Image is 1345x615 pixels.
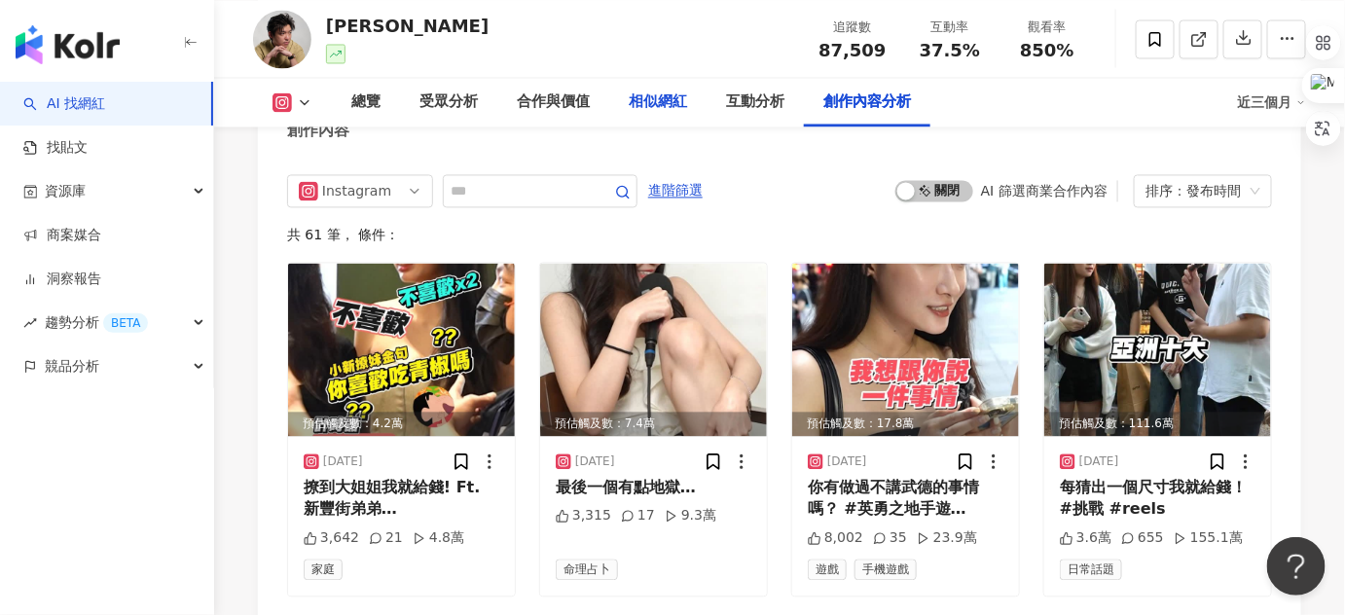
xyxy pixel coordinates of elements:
[665,506,716,525] div: 9.3萬
[1020,41,1074,60] span: 850%
[1121,528,1164,548] div: 655
[16,25,120,64] img: logo
[288,263,515,436] div: post-image預估觸及數：4.2萬
[288,412,515,436] div: 預估觸及數：4.2萬
[792,412,1019,436] div: 預估觸及數：17.8萬
[920,41,980,60] span: 37.5%
[45,344,99,388] span: 競品分析
[23,138,88,158] a: 找貼文
[540,263,767,436] div: post-image預估觸及數：7.4萬
[792,263,1019,436] img: post-image
[1044,263,1271,436] img: post-image
[647,174,704,205] button: 進階篩選
[369,528,403,548] div: 21
[818,40,886,60] span: 87,509
[288,263,515,436] img: post-image
[540,263,767,436] img: post-image
[1060,477,1255,521] div: 每猜出一個尺寸我就給錢！ #挑戰 #reels
[517,90,590,114] div: 合作與價值
[808,559,847,580] span: 遊戲
[413,528,464,548] div: 4.8萬
[326,14,489,38] div: [PERSON_NAME]
[351,90,381,114] div: 總覽
[1267,537,1326,596] iframe: Help Scout Beacon - Open
[1238,87,1306,118] div: 近三個月
[827,453,867,470] div: [DATE]
[854,559,917,580] span: 手機遊戲
[1145,175,1243,206] div: 排序：發布時間
[816,18,890,37] div: 追蹤數
[1060,528,1111,548] div: 3.6萬
[287,120,349,141] div: 創作內容
[540,412,767,436] div: 預估觸及數：7.4萬
[103,313,148,333] div: BETA
[873,528,907,548] div: 35
[648,175,703,206] span: 進階篩選
[23,316,37,330] span: rise
[1079,453,1119,470] div: [DATE]
[808,477,1003,521] div: 你有做過不講武德的事情嗎？ #英勇之地手遊 #herosland #挑戰 #reels
[45,169,86,213] span: 資源庫
[45,301,148,344] span: 趨勢分析
[1044,412,1271,436] div: 預估觸及數：111.6萬
[287,227,1272,242] div: 共 61 筆 ， 條件：
[1174,528,1243,548] div: 155.1萬
[556,506,611,525] div: 3,315
[556,477,751,498] div: 最後一個有點地獄…
[23,226,101,245] a: 商案媒合
[323,453,363,470] div: [DATE]
[917,528,977,548] div: 23.9萬
[419,90,478,114] div: 受眾分析
[1044,263,1271,436] div: post-image預估觸及數：111.6萬
[304,559,343,580] span: 家庭
[304,477,499,521] div: 撩到大姐姐我就給錢! Ft. 新豐街弟弟 @104_1030_jayne @casetify_taiwan #挑戰 #reels #蠟筆小新
[1060,559,1122,580] span: 日常話題
[629,90,687,114] div: 相似網紅
[322,175,385,206] div: Instagram
[23,270,101,289] a: 洞察報告
[981,183,1108,199] div: AI 篩選商業合作內容
[621,506,655,525] div: 17
[823,90,911,114] div: 創作內容分析
[726,90,784,114] div: 互動分析
[808,528,863,548] div: 8,002
[913,18,987,37] div: 互動率
[556,559,618,580] span: 命理占卜
[575,453,615,470] div: [DATE]
[253,10,311,68] img: KOL Avatar
[792,263,1019,436] div: post-image預估觸及數：17.8萬
[304,528,359,548] div: 3,642
[23,94,105,114] a: searchAI 找網紅
[1010,18,1084,37] div: 觀看率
